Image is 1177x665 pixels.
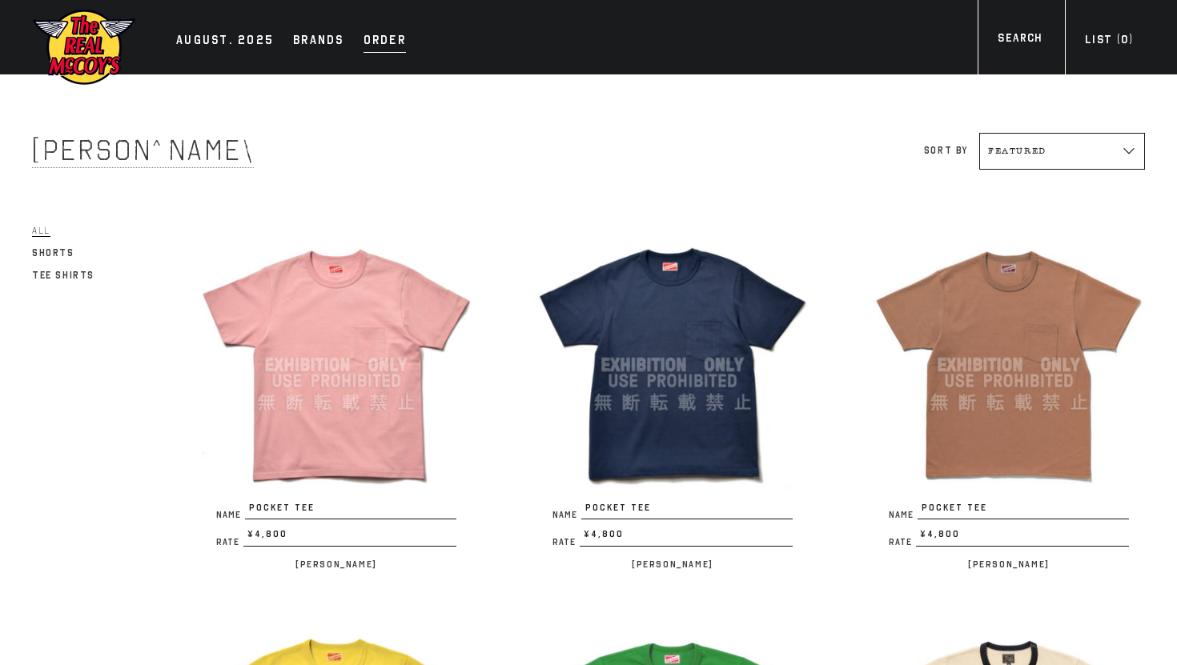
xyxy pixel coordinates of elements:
a: POCKET TEE NamePOCKET TEE Rate¥4,800 [PERSON_NAME] [200,229,472,574]
div: AUGUST. 2025 [176,30,274,53]
a: All [32,221,50,240]
a: Shorts [32,243,74,262]
div: Brands [293,30,344,53]
p: [PERSON_NAME] [536,555,809,574]
div: Search [998,30,1042,51]
span: Shorts [32,247,74,258]
a: Tee Shirts [32,266,94,285]
a: POCKET TEE NamePOCKET TEE Rate¥4,800 [PERSON_NAME] [536,229,809,574]
a: Order [356,30,414,53]
label: Sort by [924,145,968,156]
span: POCKET TEE [918,501,1129,520]
span: ¥4,800 [580,527,793,547]
span: ¥4,800 [916,527,1129,547]
span: ¥4,800 [243,527,456,547]
span: Name [216,511,245,519]
p: [PERSON_NAME] [200,555,472,574]
a: AUGUST. 2025 [168,30,282,53]
span: Name [889,511,918,519]
p: [PERSON_NAME] [873,555,1145,574]
span: 0 [1121,33,1128,46]
span: POCKET TEE [245,501,456,520]
img: mccoys-exhibition [32,8,136,86]
img: POCKET TEE [200,229,472,501]
a: List (0) [1065,31,1153,53]
span: Tee Shirts [32,270,94,281]
span: Name [552,511,581,519]
span: Rate [889,538,916,547]
span: POCKET TEE [581,501,793,520]
span: All [32,225,50,237]
a: Search [978,30,1062,51]
a: POCKET TEE NamePOCKET TEE Rate¥4,800 [PERSON_NAME] [873,229,1145,574]
span: Rate [552,538,580,547]
img: POCKET TEE [873,229,1145,501]
span: [PERSON_NAME] [32,133,254,168]
div: List ( ) [1085,31,1133,53]
img: POCKET TEE [536,229,809,501]
div: Order [364,30,406,53]
span: Rate [216,538,243,547]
